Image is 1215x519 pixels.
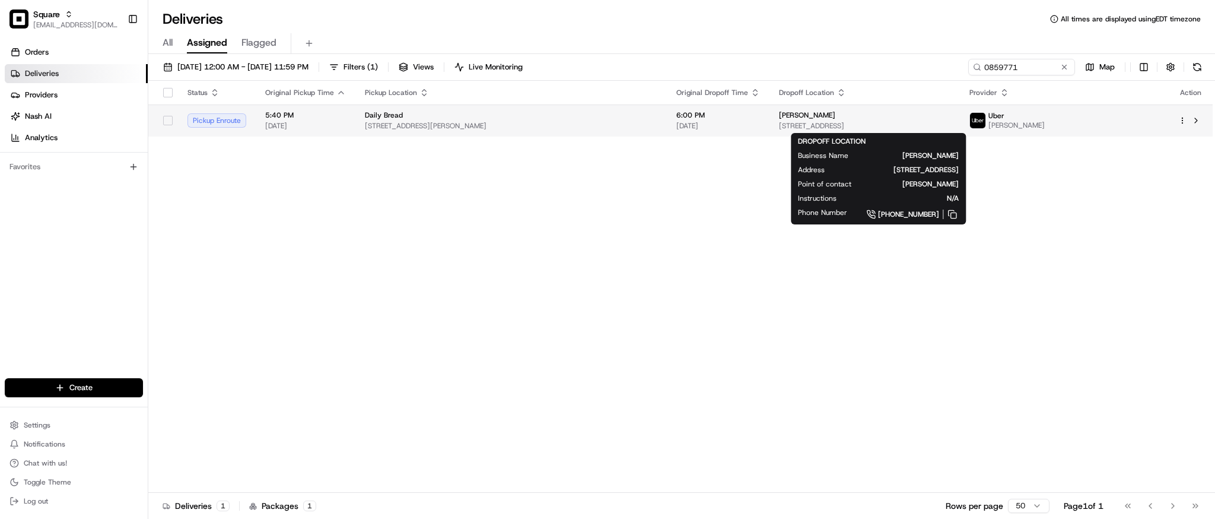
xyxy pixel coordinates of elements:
span: API Documentation [112,172,190,184]
span: Providers [25,90,58,100]
span: Status [187,88,208,97]
div: 📗 [12,173,21,183]
span: [PHONE_NUMBER] [878,210,939,219]
span: Original Dropoff Time [676,88,748,97]
a: Deliveries [5,64,148,83]
a: Powered byPylon [84,201,144,210]
span: Nash AI [25,111,52,122]
span: [DATE] 12:00 AM - [DATE] 11:59 PM [177,62,308,72]
a: Nash AI [5,107,148,126]
div: 1 [217,501,230,511]
img: Nash [12,12,36,36]
button: Map [1080,59,1120,75]
span: ( 1 ) [367,62,378,72]
span: [PERSON_NAME] [867,151,959,160]
span: Instructions [798,194,836,203]
span: [PERSON_NAME] [870,179,959,189]
p: Welcome 👋 [12,48,216,67]
div: Action [1178,88,1203,97]
span: Toggle Theme [24,477,71,487]
span: Provider [969,88,997,97]
span: N/A [855,194,959,203]
a: 💻API Documentation [96,167,195,189]
button: Chat with us! [5,455,143,471]
div: We're available if you need us! [40,125,150,135]
span: [PERSON_NAME] [988,121,1045,130]
span: [STREET_ADDRESS][PERSON_NAME] [365,121,657,131]
img: Square [9,10,28,29]
div: Page 1 of 1 [1064,500,1103,512]
div: Packages [249,500,316,512]
span: Filters [343,62,378,72]
span: Live Monitoring [469,62,523,72]
a: Providers [5,86,148,105]
span: Pylon [118,201,144,210]
button: Settings [5,417,143,433]
p: Rows per page [946,500,1003,512]
a: [PHONE_NUMBER] [866,208,959,221]
button: [DATE] 12:00 AM - [DATE] 11:59 PM [158,59,314,75]
div: 1 [303,501,316,511]
button: Views [393,59,439,75]
span: Flagged [241,36,276,50]
button: Live Monitoring [449,59,528,75]
span: Uber [988,111,1004,121]
input: Clear [31,77,196,89]
span: Phone Number [798,208,847,217]
span: 5:40 PM [265,110,346,120]
button: Log out [5,493,143,509]
span: All times are displayed using EDT timezone [1061,14,1201,24]
span: Create [69,382,93,393]
a: 📗Knowledge Base [7,167,96,189]
span: Deliveries [25,68,59,79]
a: Orders [5,43,148,62]
span: Settings [24,420,50,430]
button: Notifications [5,436,143,452]
span: Dropoff Location [779,88,834,97]
span: All [163,36,173,50]
button: [EMAIL_ADDRESS][DOMAIN_NAME] [33,20,118,30]
h1: Deliveries [163,10,223,29]
span: DROPOFF LOCATION [798,137,866,146]
img: uber-new-logo.jpeg [970,113,985,128]
span: Views [413,62,434,72]
span: Pickup Location [365,88,417,97]
a: Analytics [5,128,148,147]
input: Type to search [968,59,1075,75]
button: Filters(1) [324,59,383,75]
button: Start new chat [202,117,216,131]
span: Map [1099,62,1115,72]
div: Deliveries [163,500,230,512]
span: [DATE] [676,121,760,131]
div: Favorites [5,157,143,176]
span: Log out [24,496,48,506]
span: Address [798,165,825,175]
img: 1736555255976-a54dd68f-1ca7-489b-9aae-adbdc363a1c4 [12,113,33,135]
span: Chat with us! [24,458,67,468]
div: Start new chat [40,113,195,125]
span: [PERSON_NAME] [779,110,835,120]
button: Refresh [1189,59,1206,75]
div: 💻 [100,173,110,183]
span: 6:00 PM [676,110,760,120]
span: Orders [25,47,49,58]
button: SquareSquare[EMAIL_ADDRESS][DOMAIN_NAME] [5,5,123,33]
span: Analytics [25,132,58,143]
span: Business Name [798,151,848,160]
span: [STREET_ADDRESS] [844,165,959,175]
span: Daily Bread [365,110,403,120]
span: [DATE] [265,121,346,131]
span: [STREET_ADDRESS] [779,121,950,131]
span: Point of contact [798,179,851,189]
button: Square [33,8,60,20]
span: Original Pickup Time [265,88,334,97]
span: Notifications [24,439,65,449]
span: Knowledge Base [24,172,91,184]
button: Create [5,378,143,397]
button: Toggle Theme [5,474,143,490]
span: Assigned [187,36,227,50]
